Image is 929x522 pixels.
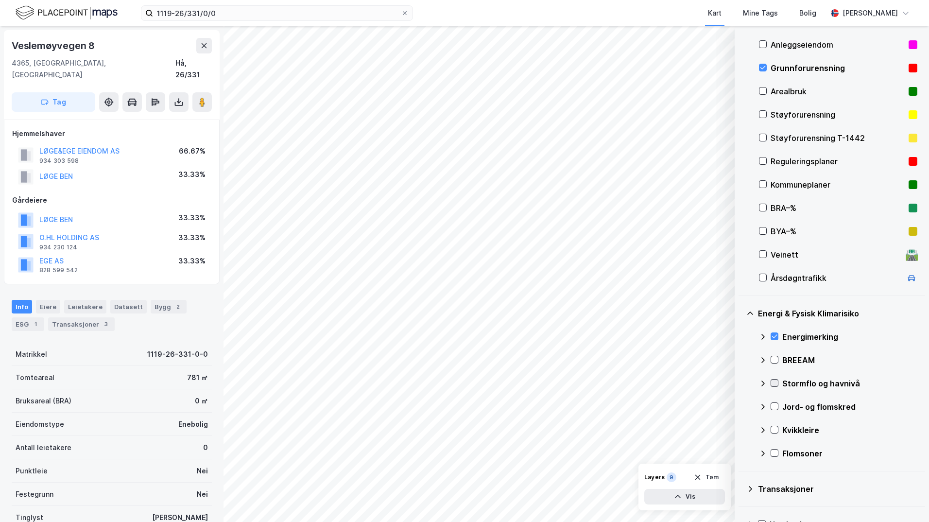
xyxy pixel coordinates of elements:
[12,57,175,81] div: 4365, [GEOGRAPHIC_DATA], [GEOGRAPHIC_DATA]
[39,244,77,251] div: 934 230 124
[16,465,48,477] div: Punktleie
[12,300,32,313] div: Info
[16,418,64,430] div: Eiendomstype
[782,354,917,366] div: BREEAM
[151,300,187,313] div: Bygg
[195,395,208,407] div: 0 ㎡
[771,226,905,237] div: BYA–%
[178,169,206,180] div: 33.33%
[16,372,54,383] div: Tomteareal
[905,248,918,261] div: 🛣️
[12,128,211,139] div: Hjemmelshaver
[16,395,71,407] div: Bruksareal (BRA)
[16,348,47,360] div: Matrikkel
[644,473,665,481] div: Layers
[179,145,206,157] div: 66.67%
[178,418,208,430] div: Enebolig
[782,331,917,343] div: Energimerking
[16,4,118,21] img: logo.f888ab2527a4732fd821a326f86c7f29.svg
[771,86,905,97] div: Arealbruk
[12,92,95,112] button: Tag
[688,470,725,485] button: Tøm
[782,378,917,389] div: Stormflo og havnivå
[36,300,60,313] div: Eiere
[743,7,778,19] div: Mine Tags
[843,7,898,19] div: [PERSON_NAME]
[197,488,208,500] div: Nei
[39,266,78,274] div: 828 599 542
[153,6,401,20] input: Søk på adresse, matrikkel, gårdeiere, leietakere eller personer
[178,255,206,267] div: 33.33%
[880,475,929,522] iframe: Chat Widget
[782,401,917,413] div: Jord- og flomskred
[771,202,905,214] div: BRA–%
[178,212,206,224] div: 33.33%
[187,372,208,383] div: 781 ㎡
[799,7,816,19] div: Bolig
[782,448,917,459] div: Flomsoner
[48,317,115,331] div: Transaksjoner
[16,488,53,500] div: Festegrunn
[644,489,725,505] button: Vis
[39,157,79,165] div: 934 303 598
[110,300,147,313] div: Datasett
[101,319,111,329] div: 3
[771,156,905,167] div: Reguleringsplaner
[12,38,97,53] div: Veslemøyvegen 8
[667,472,676,482] div: 9
[16,442,71,453] div: Antall leietakere
[771,179,905,191] div: Kommuneplaner
[173,302,183,312] div: 2
[758,308,917,319] div: Energi & Fysisk Klimarisiko
[771,109,905,121] div: Støyforurensning
[175,57,212,81] div: Hå, 26/331
[178,232,206,244] div: 33.33%
[782,424,917,436] div: Kvikkleire
[771,62,905,74] div: Grunnforurensning
[771,272,902,284] div: Årsdøgntrafikk
[64,300,106,313] div: Leietakere
[771,132,905,144] div: Støyforurensning T-1442
[771,249,902,261] div: Veinett
[708,7,722,19] div: Kart
[31,319,40,329] div: 1
[771,39,905,51] div: Anleggseiendom
[758,483,917,495] div: Transaksjoner
[197,465,208,477] div: Nei
[203,442,208,453] div: 0
[12,317,44,331] div: ESG
[147,348,208,360] div: 1119-26-331-0-0
[12,194,211,206] div: Gårdeiere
